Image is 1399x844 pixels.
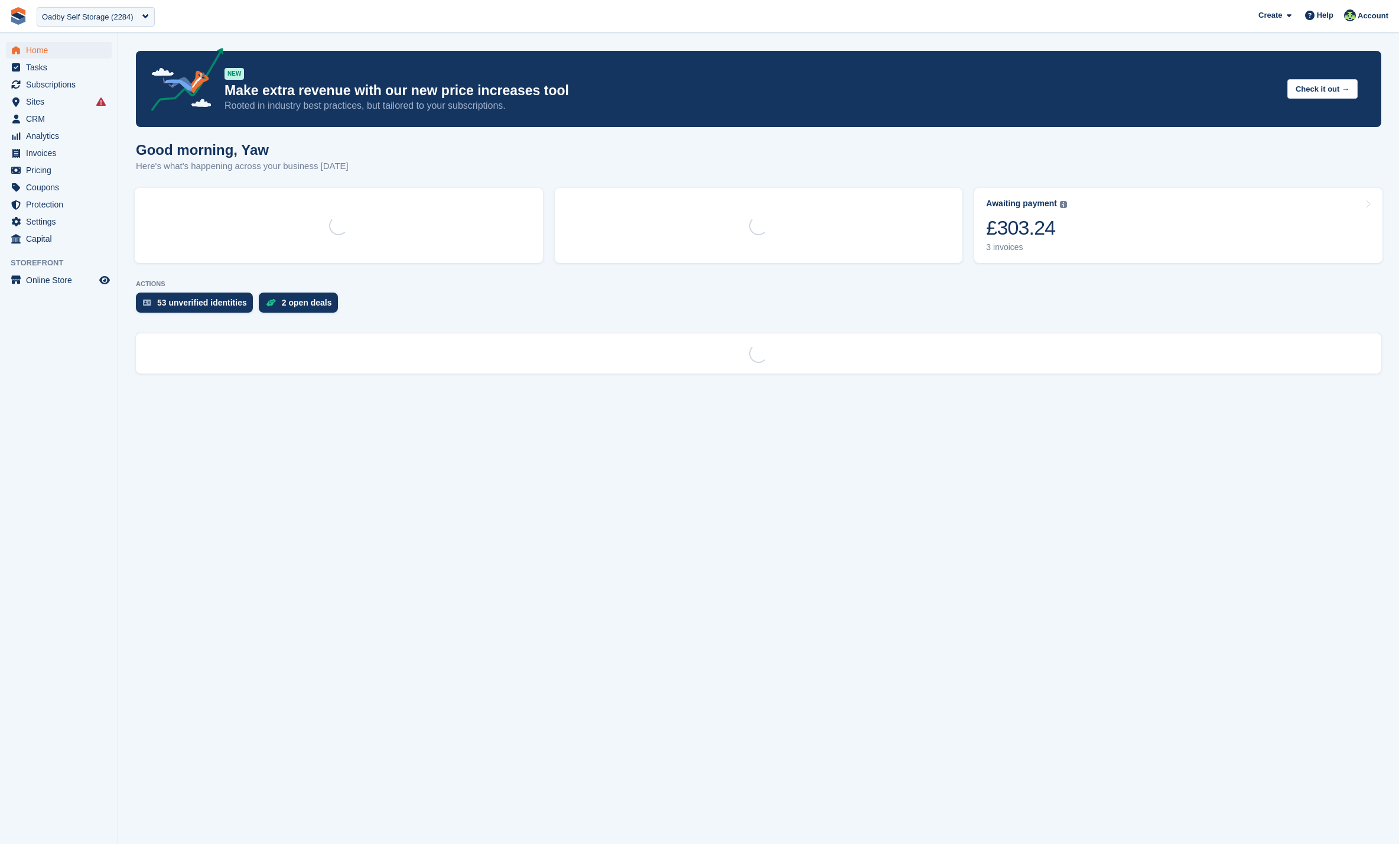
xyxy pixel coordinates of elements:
[26,196,97,213] span: Protection
[136,293,259,319] a: 53 unverified identities
[26,42,97,59] span: Home
[1344,9,1356,21] img: Yaw Boakye
[974,188,1382,263] a: Awaiting payment £303.24 3 invoices
[141,48,224,115] img: price-adjustments-announcement-icon-8257ccfd72463d97f412b2fc003d46551f7dbcb40ab6d574587a9cd5c0d94...
[26,128,97,144] span: Analytics
[259,293,344,319] a: 2 open deals
[96,97,106,106] i: Smart entry sync failures have occurred
[1358,10,1388,22] span: Account
[11,257,118,269] span: Storefront
[26,93,97,110] span: Sites
[26,272,97,288] span: Online Store
[6,42,112,59] a: menu
[986,199,1057,209] div: Awaiting payment
[6,145,112,161] a: menu
[6,76,112,93] a: menu
[986,216,1067,240] div: £303.24
[6,93,112,110] a: menu
[6,179,112,196] a: menu
[266,298,276,307] img: deal-1b604bf984904fb50ccaf53a9ad4b4a5d6e5aea283cecdc64d6e3604feb123c2.svg
[282,298,332,307] div: 2 open deals
[6,128,112,144] a: menu
[26,145,97,161] span: Invoices
[157,298,247,307] div: 53 unverified identities
[26,213,97,230] span: Settings
[1317,9,1333,21] span: Help
[26,111,97,127] span: CRM
[6,196,112,213] a: menu
[6,162,112,178] a: menu
[26,179,97,196] span: Coupons
[26,76,97,93] span: Subscriptions
[97,273,112,287] a: Preview store
[6,111,112,127] a: menu
[6,231,112,247] a: menu
[26,231,97,247] span: Capital
[136,142,349,158] h1: Good morning, Yaw
[136,160,349,173] p: Here's what's happening across your business [DATE]
[1060,201,1067,208] img: icon-info-grey-7440780725fd019a000dd9b08b2336e03edf1995a4989e88bcd33f0948082b44.svg
[143,299,151,306] img: verify_identity-adf6edd0f0f0b5bbfe63781bf79b02c33cf7c696d77639b501bdc392416b5a36.svg
[6,272,112,288] a: menu
[225,68,244,80] div: NEW
[225,99,1278,112] p: Rooted in industry best practices, but tailored to your subscriptions.
[9,7,27,25] img: stora-icon-8386f47178a22dfd0bd8f6a31ec36ba5ce8667c1dd55bd0f319d3a0aa187defe.svg
[136,280,1381,288] p: ACTIONS
[6,213,112,230] a: menu
[986,242,1067,252] div: 3 invoices
[6,59,112,76] a: menu
[26,59,97,76] span: Tasks
[1258,9,1282,21] span: Create
[225,82,1278,99] p: Make extra revenue with our new price increases tool
[1287,79,1358,99] button: Check it out →
[26,162,97,178] span: Pricing
[42,11,134,23] div: Oadby Self Storage (2284)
